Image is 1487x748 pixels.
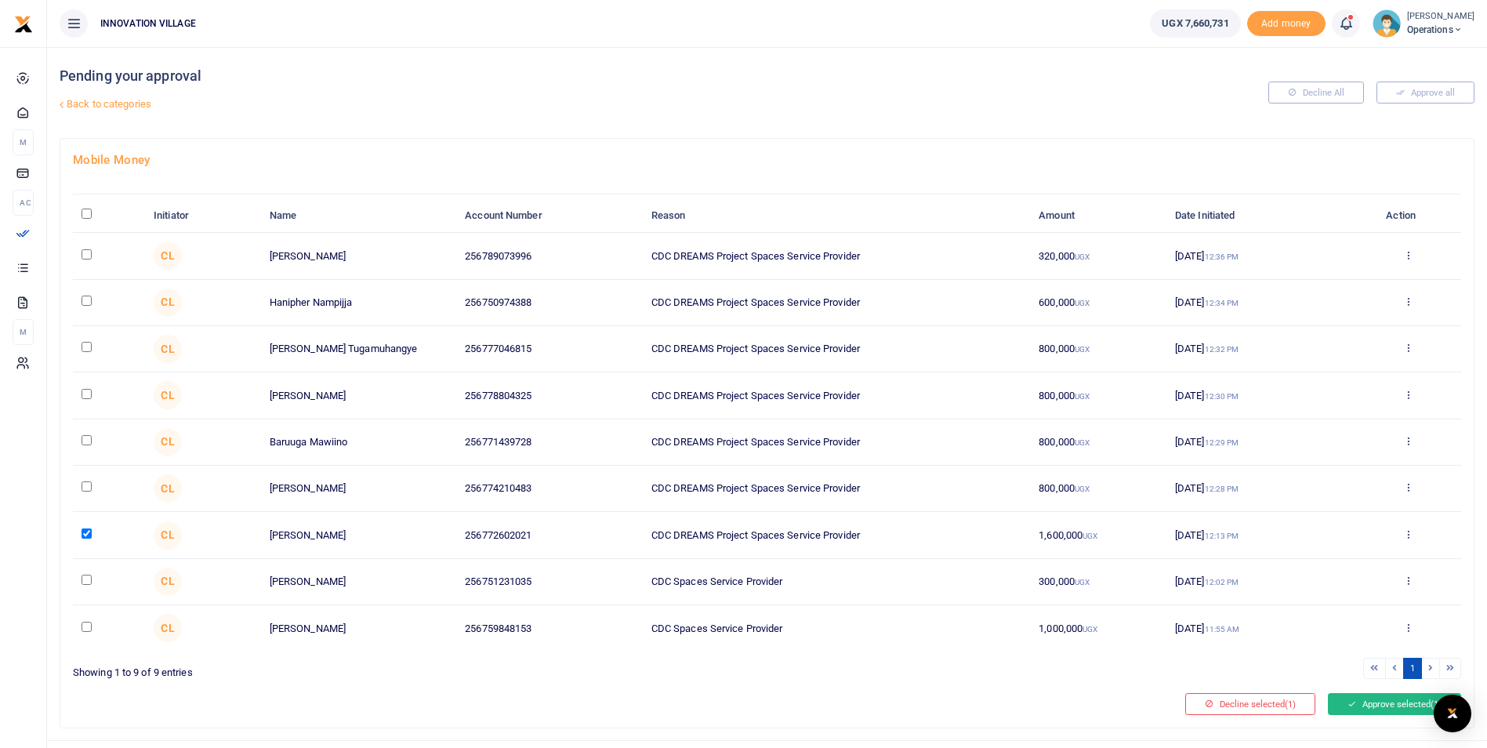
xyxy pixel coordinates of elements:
th: Initiator: activate to sort column ascending [145,199,261,233]
small: 12:34 PM [1205,299,1239,307]
li: Wallet ballance [1144,9,1246,38]
small: UGX [1075,485,1090,493]
td: 256777046815 [456,326,643,372]
th: Account Number: activate to sort column ascending [456,199,643,233]
small: 12:02 PM [1205,578,1239,586]
span: Chrisestom Lusambya [154,568,182,596]
li: M [13,129,34,155]
h4: Pending your approval [60,67,999,85]
td: [DATE] [1166,326,1355,372]
div: Showing 1 to 9 of 9 entries [73,656,761,681]
small: 12:36 PM [1205,252,1239,261]
span: Chrisestom Lusambya [154,614,182,642]
td: 1,600,000 [1030,512,1166,558]
td: [PERSON_NAME] [261,559,457,605]
td: CDC DREAMS Project Spaces Service Provider [643,280,1030,326]
th: Date Initiated: activate to sort column ascending [1166,199,1355,233]
td: CDC Spaces Service Provider [643,559,1030,605]
td: 800,000 [1030,419,1166,466]
button: Decline selected(1) [1185,693,1315,715]
h4: Mobile Money [73,151,1461,169]
td: 256751231035 [456,559,643,605]
td: 300,000 [1030,559,1166,605]
th: Amount: activate to sort column ascending [1030,199,1166,233]
span: (1) [1431,699,1442,710]
td: [PERSON_NAME] [261,466,457,512]
span: INNOVATION VILLAGE [94,16,202,31]
td: [DATE] [1166,466,1355,512]
small: UGX [1075,345,1090,354]
small: 12:29 PM [1205,438,1239,447]
span: Operations [1407,23,1474,37]
small: UGX [1075,392,1090,401]
td: [DATE] [1166,233,1355,279]
td: 256774210483 [456,466,643,512]
span: Add money [1247,11,1326,37]
td: 800,000 [1030,326,1166,372]
td: 800,000 [1030,372,1166,419]
td: CDC DREAMS Project Spaces Service Provider [643,466,1030,512]
td: 256772602021 [456,512,643,558]
span: Chrisestom Lusambya [154,289,182,317]
td: [DATE] [1166,512,1355,558]
small: 12:32 PM [1205,345,1239,354]
small: 12:13 PM [1205,532,1239,540]
th: : activate to sort column descending [73,199,145,233]
span: (1) [1285,699,1296,710]
span: Chrisestom Lusambya [154,335,182,363]
a: logo-small logo-large logo-large [14,17,33,29]
td: CDC DREAMS Project Spaces Service Provider [643,512,1030,558]
td: [DATE] [1166,605,1355,651]
span: Chrisestom Lusambya [154,521,182,550]
td: CDC DREAMS Project Spaces Service Provider [643,233,1030,279]
td: [PERSON_NAME] [261,605,457,651]
td: [DATE] [1166,419,1355,466]
a: profile-user [PERSON_NAME] Operations [1373,9,1474,38]
small: 11:55 AM [1205,625,1240,634]
span: Chrisestom Lusambya [154,381,182,409]
td: [PERSON_NAME] Tugamuhangye [261,326,457,372]
td: CDC DREAMS Project Spaces Service Provider [643,419,1030,466]
button: Approve selected(1) [1328,693,1461,715]
td: [PERSON_NAME] [261,512,457,558]
small: UGX [1075,578,1090,586]
td: [DATE] [1166,559,1355,605]
small: UGX [1075,438,1090,447]
small: [PERSON_NAME] [1407,10,1474,24]
a: 1 [1403,658,1422,679]
a: Back to categories [56,91,999,118]
li: Ac [13,190,34,216]
th: Reason: activate to sort column ascending [643,199,1030,233]
td: 256759848153 [456,605,643,651]
span: Chrisestom Lusambya [154,428,182,456]
a: Add money [1247,16,1326,28]
td: 256750974388 [456,280,643,326]
td: [DATE] [1166,280,1355,326]
td: [PERSON_NAME] [261,233,457,279]
span: UGX 7,660,731 [1162,16,1228,31]
th: Action: activate to sort column ascending [1355,199,1461,233]
small: UGX [1083,532,1097,540]
td: [PERSON_NAME] [261,372,457,419]
th: Name: activate to sort column ascending [261,199,457,233]
td: Hanipher Nampijja [261,280,457,326]
small: UGX [1075,252,1090,261]
li: M [13,319,34,345]
td: CDC DREAMS Project Spaces Service Provider [643,326,1030,372]
td: [DATE] [1166,372,1355,419]
td: CDC DREAMS Project Spaces Service Provider [643,372,1030,419]
td: 256789073996 [456,233,643,279]
div: Open Intercom Messenger [1434,695,1471,732]
td: 256778804325 [456,372,643,419]
small: 12:30 PM [1205,392,1239,401]
span: Chrisestom Lusambya [154,474,182,503]
td: 320,000 [1030,233,1166,279]
td: 600,000 [1030,280,1166,326]
img: logo-small [14,15,33,34]
td: 256771439728 [456,419,643,466]
span: Chrisestom Lusambya [154,241,182,270]
li: Toup your wallet [1247,11,1326,37]
td: 1,000,000 [1030,605,1166,651]
td: 800,000 [1030,466,1166,512]
small: UGX [1075,299,1090,307]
